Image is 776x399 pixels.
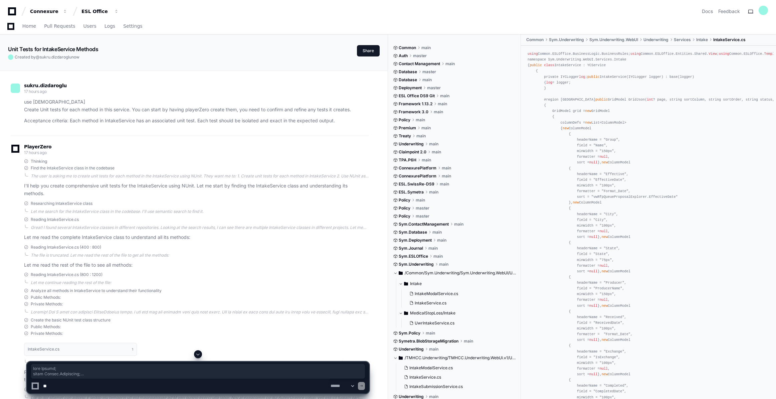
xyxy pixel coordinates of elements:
div: The user is asking me to create unit tests for each method in the IntakeService using NUnit. They... [31,173,369,179]
span: Database [399,77,417,83]
span: class [544,63,554,67]
span: main [428,246,438,251]
span: main [433,254,443,259]
span: main [445,61,455,66]
span: Users [83,24,96,28]
span: Policy [399,117,410,123]
span: main [421,125,431,131]
span: int [647,98,653,102]
span: IntakeService.cs [713,37,746,42]
span: null [589,304,598,308]
span: /Common/Sym.Underwriting/Sym.Underwriting.WebUI/Underwriting/Services [405,270,516,276]
span: ESL.SwissRe-DS9 [399,181,434,187]
span: master [422,69,436,75]
span: new [573,201,579,205]
span: Private Methods: [31,331,63,336]
span: main [426,330,435,336]
span: @ [36,54,40,59]
span: Sym.ESLOffice [399,254,428,259]
span: null [589,160,598,164]
span: 17 hours ago [24,89,46,94]
span: main [464,339,473,344]
span: master [427,85,441,91]
span: new [602,304,608,308]
span: Framework 3.0 [399,109,428,115]
span: MedicalStopLoss/Intake [410,310,455,316]
span: null [589,269,598,273]
span: new [585,109,591,113]
span: using [528,52,538,56]
a: Home [22,19,36,34]
div: ESL Office [81,8,110,15]
button: Feedback [718,8,740,15]
span: main [437,238,446,243]
span: main [429,141,438,147]
span: main [434,109,443,115]
span: master [413,53,427,58]
span: null [589,235,598,239]
h1: IntakeService.cs [28,347,59,351]
span: ESL.Symetra [399,189,424,195]
span: new [602,338,608,342]
textarea: To enrich screen reader interactions, please activate Accessibility in Grammarly extension settings [42,379,329,393]
span: null [600,264,608,268]
span: main [454,222,463,227]
span: PlayerZero [24,145,51,149]
span: new [563,126,569,130]
p: Let me read the rest of the file to see all methods: [24,261,369,269]
span: public [595,98,608,102]
span: ESL Office DS9 Git [399,93,435,99]
span: Intake [696,37,708,42]
span: Reading IntakeService.cs (400 : 800) [31,245,101,250]
button: ESL Office [79,5,122,17]
span: IntakeModalService.cs [415,291,458,296]
p: Acceptance criteria: Each method in IntakeService has an associated unit test. Each test should b... [24,117,369,125]
span: Database [399,69,417,75]
span: 17 hours ago [24,150,46,155]
span: View [709,52,717,56]
p: I'll help you create comprehensive unit tests for the IntakeService using NUnit. Let me start by ... [24,182,369,197]
span: main [421,45,431,50]
span: main [439,262,448,267]
span: new [602,235,608,239]
span: master [416,214,429,219]
span: Contact Management [399,61,440,66]
span: main [442,165,451,171]
span: Sym.Underwriting [399,262,434,267]
a: Logs [105,19,115,34]
a: Settings [123,19,142,34]
span: main [440,93,449,99]
span: main [429,189,438,195]
span: main [416,133,426,139]
span: using [630,52,641,56]
span: 1 [132,347,133,352]
span: Public Methods: [31,295,61,300]
span: main [438,101,447,107]
span: null [589,338,598,342]
span: Researching IntakeService class [31,201,92,206]
span: now [71,54,79,59]
span: Underwriting [399,141,424,147]
span: new [602,269,608,273]
span: Created by [15,54,79,60]
span: Thinking [31,159,47,164]
span: Policy [399,197,410,203]
a: Docs [702,8,713,15]
p: Let me read the complete IntakeService class to understand all its methods: [24,234,369,241]
a: Pull Requests [44,19,75,34]
svg: Directory [404,280,408,288]
span: Logs [105,24,115,28]
span: Sym.ContactManagement [399,222,449,227]
span: new [602,160,608,164]
span: main [416,197,425,203]
span: ConnexurePlatform [399,165,436,171]
span: Private Methods: [31,301,63,307]
span: sukru.dizdaroglu [40,54,71,59]
svg: Directory [399,269,403,277]
span: log [546,81,552,85]
span: Services [674,37,691,42]
p: use [DEMOGRAPHIC_DATA] Create Unit tests for each method in this service. You can start by having... [24,98,369,114]
span: Sym.Database [399,230,427,235]
button: IntakeService.cs [407,298,512,308]
span: Framework 1.13.2 [399,101,432,107]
